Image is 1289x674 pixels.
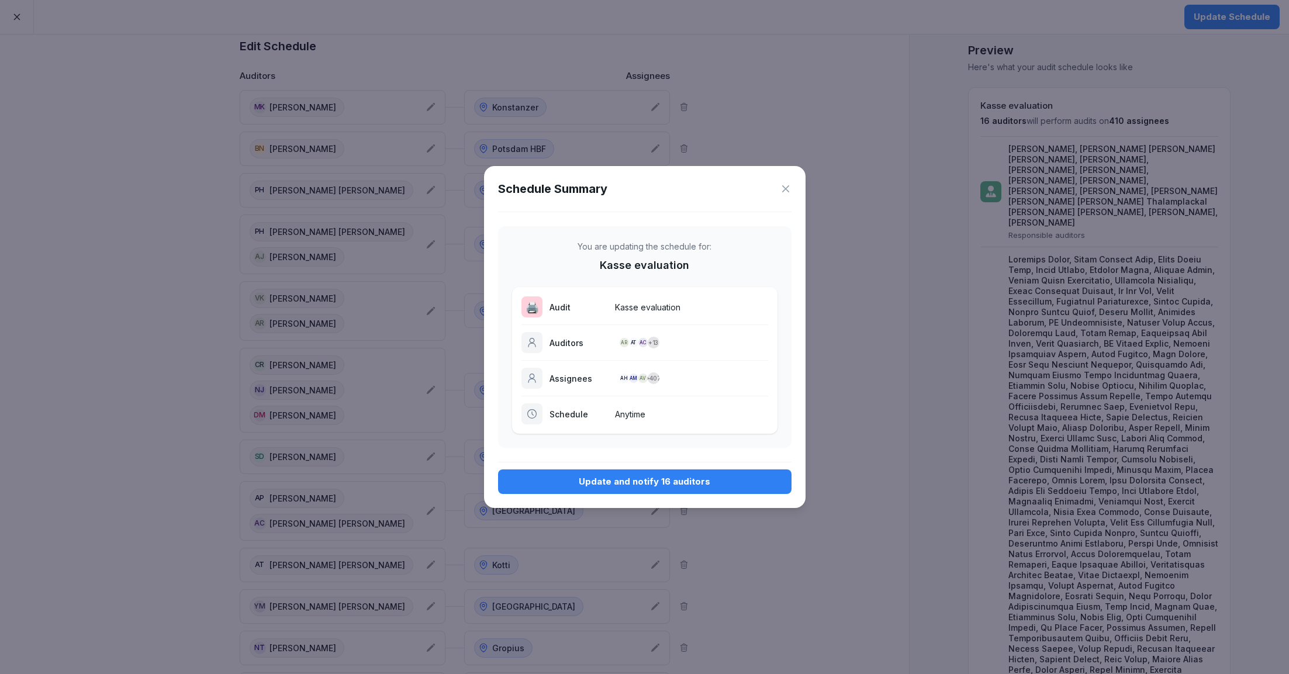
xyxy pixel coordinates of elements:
p: Kasse evaluation [615,301,768,313]
p: 🖨️ [526,299,538,315]
div: AV [638,374,648,383]
p: Auditors [550,337,608,349]
h1: Schedule Summary [498,180,607,198]
div: AR [620,338,629,347]
div: AT [629,338,638,347]
div: AH [620,374,629,383]
div: AC [638,338,648,347]
button: Update and notify 16 auditors [498,469,792,494]
p: Anytime [615,408,768,420]
p: Schedule [550,408,608,420]
div: + 13 [648,337,659,348]
div: + 407 [648,372,659,384]
p: Kasse evaluation [600,257,689,273]
div: Update and notify 16 auditors [507,475,782,488]
p: Audit [550,301,608,313]
p: Assignees [550,372,608,385]
div: AM [629,374,638,383]
p: You are updating the schedule for: [578,240,711,253]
